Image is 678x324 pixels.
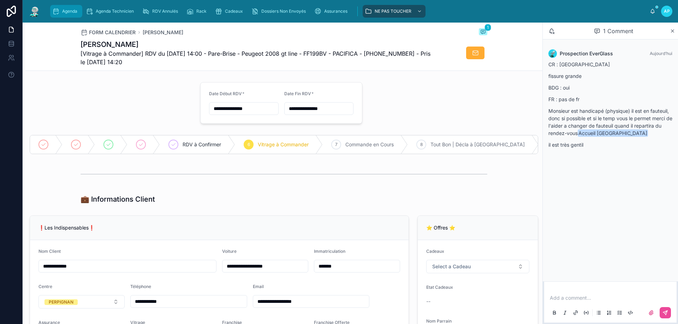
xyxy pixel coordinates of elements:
[426,225,455,231] span: ⭐ Offres ⭐
[420,142,423,147] span: 8
[345,141,394,148] span: Commande en Cours
[363,5,426,18] a: NE PAS TOUCHER
[249,5,311,18] a: Dossiers Non Envoyés
[324,8,347,14] span: Assurances
[222,249,237,254] span: Voiture
[312,5,352,18] a: Assurances
[62,8,77,14] span: Agenda
[284,91,311,96] span: Date Fin RDV
[213,5,248,18] a: Cadeaux
[375,8,411,14] span: NE PAS TOUCHER
[426,249,444,254] span: Cadeaux
[47,4,650,19] div: scrollable content
[314,249,345,254] span: Immatriculation
[38,225,95,231] span: ❗Les Indispensables❗
[664,8,670,14] span: AP
[548,96,672,103] p: FR : pas de fr
[89,29,136,36] span: FORM CALENDRIER
[560,50,613,57] span: Prospection EverGlass
[548,84,672,91] p: BDG : oui
[548,141,672,148] p: il est très gentil
[81,49,434,66] span: [Vitrage à Commander] RDV du [DATE] 14:00 - Pare-Brise - Peugeot 2008 gt line - FF199BV - PACIFIC...
[484,24,491,31] span: 1
[548,107,672,137] p: Monsieur est handicapé (physique) il est en fauteuil, donc si possible et si le temp vous le perm...
[130,284,151,289] span: Téléphone
[479,28,487,37] button: 1
[426,260,529,273] button: Select Button
[50,5,82,18] a: Agenda
[209,91,242,96] span: Date Début RDV
[253,284,264,289] span: Email
[261,8,306,14] span: Dossiers Non Envoyés
[84,5,139,18] a: Agenda Technicien
[248,142,250,147] span: 6
[432,263,471,270] span: Select a Cadeau
[426,318,452,324] span: Nom Parrain
[183,141,221,148] span: RDV à Confirmer
[96,8,134,14] span: Agenda Technicien
[81,194,155,204] h1: 💼 Informations Client
[184,5,212,18] a: Rack
[38,249,61,254] span: Nom Client
[28,6,41,17] img: App logo
[548,61,672,68] p: CR : [GEOGRAPHIC_DATA]
[49,299,73,305] div: PERPIGNAN
[603,27,633,35] span: 1 Comment
[38,284,52,289] span: Centre
[81,29,136,36] a: FORM CALENDRIER
[548,72,672,80] p: fissure grande
[143,29,183,36] a: [PERSON_NAME]
[38,295,125,308] button: Select Button
[426,285,453,290] span: Etat Cadeaux
[578,129,648,137] span: Accueil [GEOGRAPHIC_DATA]
[335,142,338,147] span: 7
[152,8,178,14] span: RDV Annulés
[430,141,525,148] span: Tout Bon | Décla à [GEOGRAPHIC_DATA]
[140,5,183,18] a: RDV Annulés
[196,8,207,14] span: Rack
[225,8,243,14] span: Cadeaux
[258,141,309,148] span: Vitrage à Commander
[650,51,672,56] span: Aujourd’hui
[81,39,434,49] h1: [PERSON_NAME]
[426,298,430,305] span: --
